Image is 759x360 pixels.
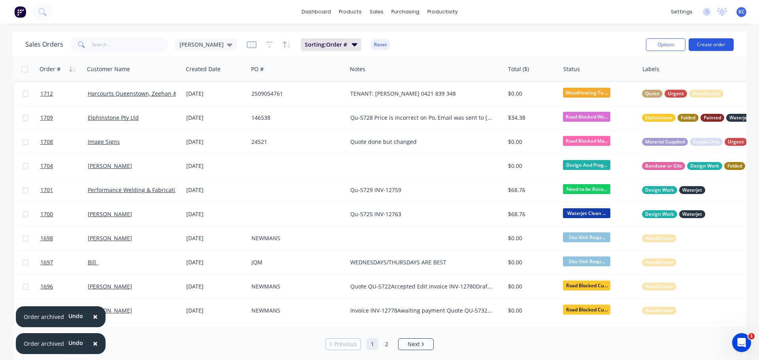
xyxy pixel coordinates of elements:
[24,339,64,348] div: Order archived
[645,283,673,290] span: Woodheater
[508,90,555,98] div: $0.00
[387,6,423,18] div: purchasing
[642,186,705,194] button: Design WorkWaterjet
[186,162,245,170] div: [DATE]
[251,90,339,98] div: 2509054761
[563,281,610,290] span: Road Blocked Cu...
[40,226,88,250] a: 1698
[408,340,420,348] span: Next
[64,310,87,322] button: Undo
[88,258,98,266] a: Bill_
[251,114,339,122] div: 146538
[40,130,88,154] a: 1708
[642,258,676,266] button: Woodheater
[645,138,685,146] span: Material Supplied
[642,234,676,242] button: Woodheater
[88,307,132,314] a: [PERSON_NAME]
[645,234,673,242] span: Woodheater
[748,333,755,339] span: 1
[371,39,390,50] button: Reset
[692,90,720,98] span: Woodheater
[88,234,132,242] a: [PERSON_NAME]
[40,299,88,322] a: 1693
[563,136,610,146] span: Road Blocked Ma...
[563,256,610,266] span: Site Visit Requ...
[88,90,223,97] a: Harcourts Queenstown, Zeehan & [PERSON_NAME]
[335,6,366,18] div: products
[729,114,749,122] span: Waterjet
[350,210,494,218] div: Qu-5725 INV-12763
[186,283,245,290] div: [DATE]
[40,283,53,290] span: 1696
[508,234,555,242] div: $0.00
[508,65,529,73] div: Total ($)
[563,208,610,218] span: Waterjet Clean ...
[689,38,734,51] button: Create order
[682,186,702,194] span: Waterjet
[704,114,721,122] span: Painted
[366,6,387,18] div: sales
[40,65,60,73] div: Order #
[563,305,610,315] span: Road Blocked Cu...
[682,210,702,218] span: Waterjet
[508,162,555,170] div: $0.00
[186,65,221,73] div: Created Date
[40,251,88,274] a: 1697
[186,210,245,218] div: [DATE]
[186,138,245,146] div: [DATE]
[305,41,347,49] span: Sorting: Order #
[251,138,339,146] div: 24521
[563,112,610,122] span: Road Blocked We...
[251,283,339,290] div: NEWMANS
[350,186,494,194] div: Qu-5729 INV-12759
[563,65,580,73] div: Status
[93,311,98,322] span: ×
[350,258,494,266] div: WEDNESDAYS/THURSDAYS ARE BEST
[186,186,245,194] div: [DATE]
[40,234,53,242] span: 1698
[251,65,264,73] div: PO #
[88,138,120,145] a: Image Signs
[728,138,744,146] span: Urgent
[508,114,555,122] div: $34.38
[508,283,555,290] div: $0.00
[645,258,673,266] span: Woodheater
[508,258,555,266] div: $0.00
[563,184,610,194] span: Need to be Reco...
[563,88,610,98] span: WoodHeating To ...
[508,186,555,194] div: $68.76
[87,65,130,73] div: Customer Name
[642,307,676,315] button: Woodheater
[186,307,245,315] div: [DATE]
[40,138,53,146] span: 1708
[642,210,705,218] button: Design WorkWaterjet
[381,338,393,350] a: Page 2
[642,90,723,98] button: QuoteUrgentWoodheater
[668,90,684,98] span: Urgent
[40,106,88,130] a: 1709
[645,114,672,122] span: Elphinstone
[645,186,674,194] span: Design Work
[642,65,659,73] div: Labels
[645,162,682,170] span: Bandsaw or Gilo
[40,202,88,226] a: 1700
[88,114,139,121] a: Elphinstone Pty Ltd
[350,65,365,73] div: Notes
[88,283,132,290] a: [PERSON_NAME]
[693,138,719,146] span: Supply Only
[40,258,53,266] span: 1697
[301,38,361,51] button: Sorting:Order #
[646,38,685,51] button: Options
[186,234,245,242] div: [DATE]
[64,337,87,349] button: Undo
[366,338,378,350] a: Page 1 is your current page
[681,114,695,122] span: Folded
[92,37,169,53] input: Search...
[186,114,245,122] div: [DATE]
[508,210,555,218] div: $68.76
[350,138,494,146] div: Quote done but changed
[40,186,53,194] span: 1701
[85,307,106,326] button: Close
[251,258,339,266] div: JQM
[727,162,742,170] span: Folded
